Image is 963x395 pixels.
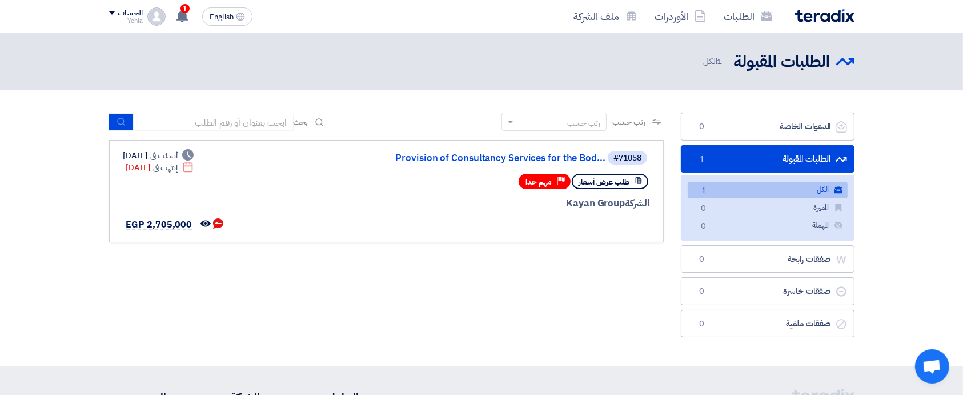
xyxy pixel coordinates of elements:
img: Teradix logo [795,9,854,22]
div: Yehia [109,18,143,24]
div: #71058 [613,154,641,162]
span: 0 [697,203,711,215]
div: [DATE] [126,162,194,174]
span: 0 [695,286,709,297]
a: صفقات خاسرة0 [681,277,854,305]
a: الطلبات [715,3,781,30]
span: 0 [695,254,709,265]
span: إنتهت في [153,162,178,174]
div: رتب حسب [567,117,600,129]
span: 0 [695,121,709,133]
span: EGP 2,705,000 [126,218,192,232]
span: بحث [294,116,308,128]
span: 0 [695,318,709,330]
button: English [202,7,252,26]
div: Kayan Group [375,196,649,211]
span: رتب حسب [612,116,645,128]
img: profile_test.png [147,7,166,26]
span: الشركة [625,196,649,210]
a: الدعوات الخاصة0 [681,113,854,141]
span: أنشئت في [150,150,178,162]
span: 1 [717,55,723,67]
span: 1 [695,154,709,165]
span: الكل [703,55,725,68]
a: صفقات ملغية0 [681,310,854,338]
a: المهملة [688,217,848,234]
a: الكل [688,182,848,198]
a: المميزة [688,200,848,216]
div: [DATE] [123,150,194,162]
div: الحساب [118,9,143,18]
a: Provision of Consultancy Services for the Bod... [377,153,605,163]
a: الطلبات المقبولة1 [681,145,854,173]
span: 1 [180,4,190,13]
span: طلب عرض أسعار [579,177,629,187]
span: 0 [697,221,711,233]
h2: الطلبات المقبولة [734,51,830,73]
span: English [210,13,234,21]
span: 1 [697,185,711,197]
a: الأوردرات [646,3,715,30]
input: ابحث بعنوان أو رقم الطلب [134,114,294,131]
a: صفقات رابحة0 [681,245,854,273]
a: ملف الشركة [565,3,646,30]
div: Open chat [915,349,949,384]
span: مهم جدا [525,177,552,187]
